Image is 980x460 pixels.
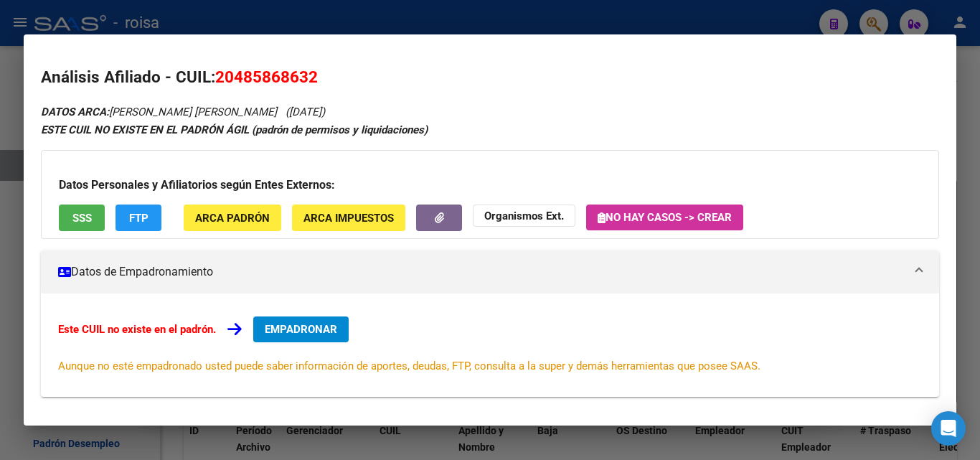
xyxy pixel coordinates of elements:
[195,212,270,225] span: ARCA Padrón
[41,250,939,294] mat-expansion-panel-header: Datos de Empadronamiento
[58,263,905,281] mat-panel-title: Datos de Empadronamiento
[58,323,216,336] strong: Este CUIL no existe en el padrón.
[253,316,349,342] button: EMPADRONAR
[59,177,921,194] h3: Datos Personales y Afiliatorios según Entes Externos:
[41,65,939,90] h2: Análisis Afiliado - CUIL:
[286,105,325,118] span: ([DATE])
[484,210,564,222] strong: Organismos Ext.
[292,205,405,231] button: ARCA Impuestos
[41,105,277,118] span: [PERSON_NAME] [PERSON_NAME]
[116,205,161,231] button: FTP
[303,212,394,225] span: ARCA Impuestos
[72,212,92,225] span: SSS
[58,360,760,372] span: Aunque no esté empadronado usted puede saber información de aportes, deudas, FTP, consulta a la s...
[59,205,105,231] button: SSS
[586,205,743,230] button: No hay casos -> Crear
[931,411,966,446] div: Open Intercom Messenger
[129,212,149,225] span: FTP
[184,205,281,231] button: ARCA Padrón
[41,294,939,397] div: Datos de Empadronamiento
[41,123,428,136] strong: ESTE CUIL NO EXISTE EN EL PADRÓN ÁGIL (padrón de permisos y liquidaciones)
[598,211,732,224] span: No hay casos -> Crear
[265,323,337,336] span: EMPADRONAR
[215,67,318,86] span: 20485868632
[473,205,575,227] button: Organismos Ext.
[41,105,109,118] strong: DATOS ARCA:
